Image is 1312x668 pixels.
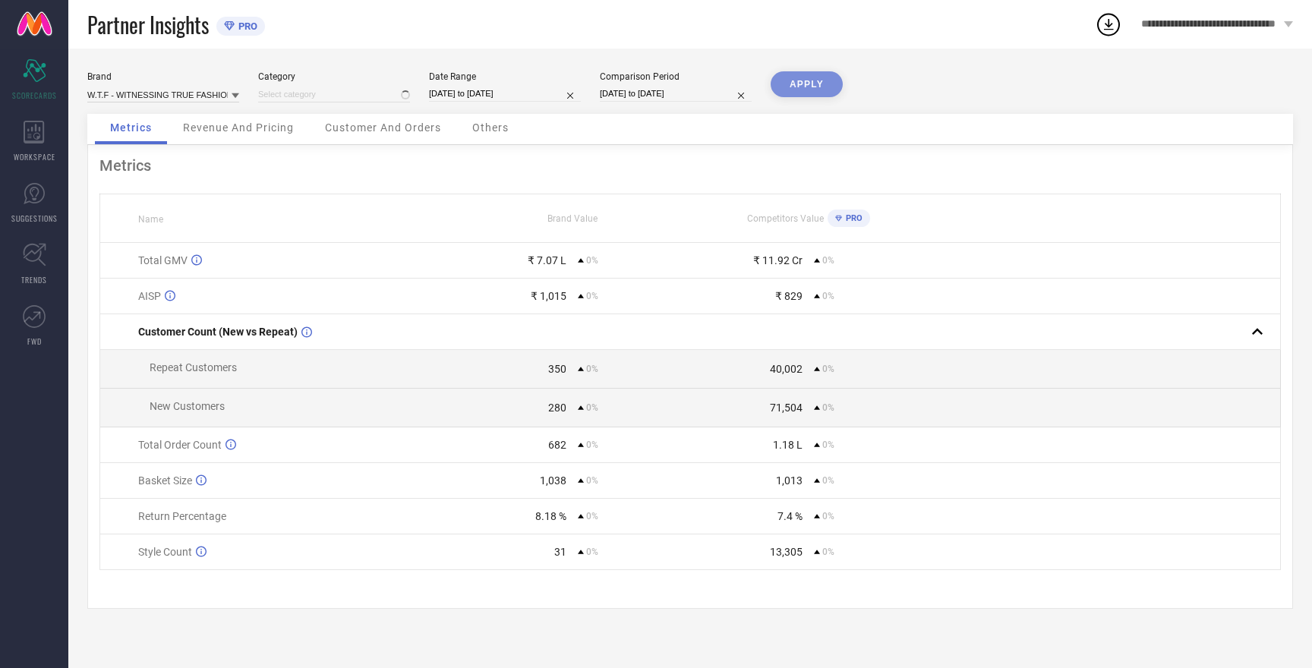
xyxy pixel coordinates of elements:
[822,475,834,486] span: 0%
[12,90,57,101] span: SCORECARDS
[21,274,47,285] span: TRENDS
[528,254,566,266] div: ₹ 7.07 L
[586,364,598,374] span: 0%
[842,213,863,223] span: PRO
[235,20,257,32] span: PRO
[586,547,598,557] span: 0%
[138,510,226,522] span: Return Percentage
[548,402,566,414] div: 280
[138,326,298,338] span: Customer Count (New vs Repeat)
[150,361,237,373] span: Repeat Customers
[586,511,598,521] span: 0%
[777,510,803,522] div: 7.4 %
[822,364,834,374] span: 0%
[11,213,58,224] span: SUGGESTIONS
[325,121,441,134] span: Customer And Orders
[183,121,294,134] span: Revenue And Pricing
[586,291,598,301] span: 0%
[548,439,566,451] div: 682
[775,290,803,302] div: ₹ 829
[554,546,566,558] div: 31
[258,71,410,82] div: Category
[770,363,803,375] div: 40,002
[586,402,598,413] span: 0%
[138,546,192,558] span: Style Count
[753,254,803,266] div: ₹ 11.92 Cr
[822,255,834,266] span: 0%
[150,400,225,412] span: New Customers
[747,213,824,224] span: Competitors Value
[138,439,222,451] span: Total Order Count
[429,86,581,102] input: Select date range
[14,151,55,162] span: WORKSPACE
[773,439,803,451] div: 1.18 L
[822,291,834,301] span: 0%
[547,213,598,224] span: Brand Value
[1095,11,1122,38] div: Open download list
[770,402,803,414] div: 71,504
[822,511,834,521] span: 0%
[87,9,209,40] span: Partner Insights
[600,86,752,102] input: Select comparison period
[548,363,566,375] div: 350
[535,510,566,522] div: 8.18 %
[87,71,239,82] div: Brand
[110,121,152,134] span: Metrics
[586,440,598,450] span: 0%
[822,547,834,557] span: 0%
[822,440,834,450] span: 0%
[770,546,803,558] div: 13,305
[776,474,803,487] div: 1,013
[138,290,161,302] span: AISP
[600,71,752,82] div: Comparison Period
[586,475,598,486] span: 0%
[138,474,192,487] span: Basket Size
[531,290,566,302] div: ₹ 1,015
[99,156,1281,175] div: Metrics
[540,474,566,487] div: 1,038
[138,254,188,266] span: Total GMV
[586,255,598,266] span: 0%
[27,336,42,347] span: FWD
[138,214,163,225] span: Name
[429,71,581,82] div: Date Range
[472,121,509,134] span: Others
[822,402,834,413] span: 0%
